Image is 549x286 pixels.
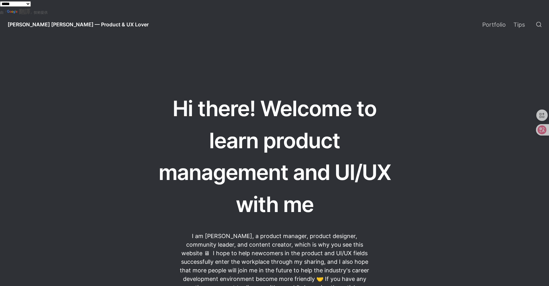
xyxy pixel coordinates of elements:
a: [PERSON_NAME] [PERSON_NAME] — Product & UX Lover [3,16,154,33]
span: [PERSON_NAME] [PERSON_NAME] — Product & UX Lover [8,21,149,28]
a: 翻譯 [7,8,30,15]
a: Portfolio [478,16,510,33]
img: Google 翻譯 [7,10,19,14]
h1: Hi there! Welcome to learn product management and UI/UX with me [154,92,395,222]
a: Tips [510,16,529,33]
